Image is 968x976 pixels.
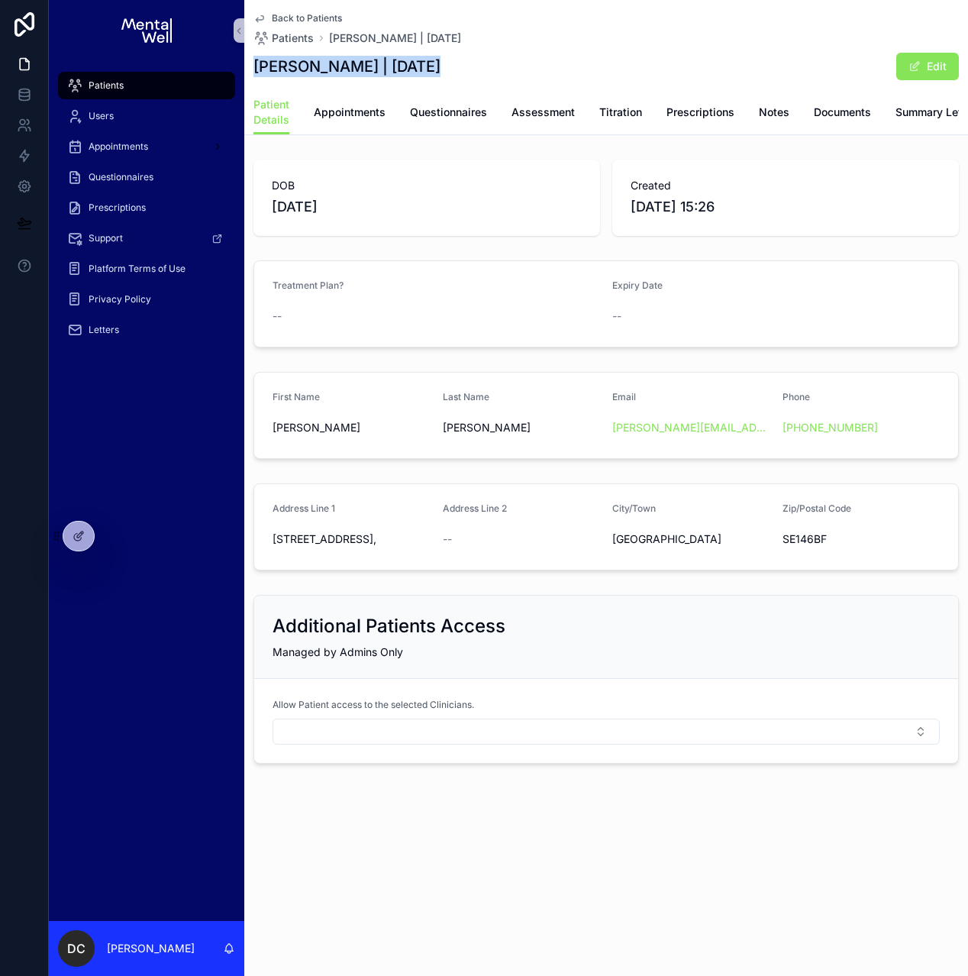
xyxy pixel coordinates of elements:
[443,391,489,402] span: Last Name
[58,102,235,130] a: Users
[631,196,941,218] span: [DATE] 15:26
[273,420,431,435] span: [PERSON_NAME]
[814,105,871,120] span: Documents
[612,391,636,402] span: Email
[89,110,114,122] span: Users
[782,420,878,435] a: [PHONE_NUMBER]
[253,31,314,46] a: Patients
[89,171,153,183] span: Questionnaires
[272,12,342,24] span: Back to Patients
[89,263,186,275] span: Platform Terms of Use
[782,532,941,547] span: SE146BF
[253,12,342,24] a: Back to Patients
[599,105,642,120] span: Titration
[410,105,487,120] span: Questionnaires
[410,99,487,129] a: Questionnaires
[253,91,289,135] a: Patient Details
[273,391,320,402] span: First Name
[89,324,119,336] span: Letters
[272,178,582,193] span: DOB
[253,97,289,128] span: Patient Details
[314,99,386,129] a: Appointments
[896,53,959,80] button: Edit
[511,105,575,120] span: Assessment
[612,503,656,514] span: City/Town
[666,105,734,120] span: Prescriptions
[273,699,474,711] span: Allow Patient access to the selected Clinicians.
[121,18,171,43] img: App logo
[273,280,344,291] span: Treatment Plan?
[314,105,386,120] span: Appointments
[631,178,941,193] span: Created
[58,286,235,313] a: Privacy Policy
[273,645,403,658] span: Managed by Admins Only
[443,532,452,547] span: --
[272,196,582,218] span: [DATE]
[58,194,235,221] a: Prescriptions
[58,163,235,191] a: Questionnaires
[273,614,505,638] h2: Additional Patients Access
[89,293,151,305] span: Privacy Policy
[58,316,235,344] a: Letters
[89,232,123,244] span: Support
[782,503,851,514] span: Zip/Postal Code
[273,532,431,547] span: [STREET_ADDRESS],
[814,99,871,129] a: Documents
[273,719,940,745] button: Select Button
[58,255,235,283] a: Platform Terms of Use
[443,420,601,435] span: [PERSON_NAME]
[58,72,235,99] a: Patients
[759,105,789,120] span: Notes
[782,391,810,402] span: Phone
[89,79,124,92] span: Patients
[612,532,770,547] span: [GEOGRAPHIC_DATA]
[759,99,789,129] a: Notes
[612,420,770,435] a: [PERSON_NAME][EMAIL_ADDRESS][DOMAIN_NAME]
[329,31,461,46] a: [PERSON_NAME] | [DATE]
[666,99,734,129] a: Prescriptions
[273,503,335,514] span: Address Line 1
[58,133,235,160] a: Appointments
[89,202,146,214] span: Prescriptions
[89,141,148,153] span: Appointments
[272,31,314,46] span: Patients
[599,99,642,129] a: Titration
[107,941,195,956] p: [PERSON_NAME]
[612,309,621,324] span: --
[67,939,86,958] span: DC
[273,309,282,324] span: --
[58,225,235,252] a: Support
[49,61,244,364] div: scrollable content
[253,56,440,77] h1: [PERSON_NAME] | [DATE]
[443,503,507,514] span: Address Line 2
[511,99,575,129] a: Assessment
[612,280,663,291] span: Expiry Date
